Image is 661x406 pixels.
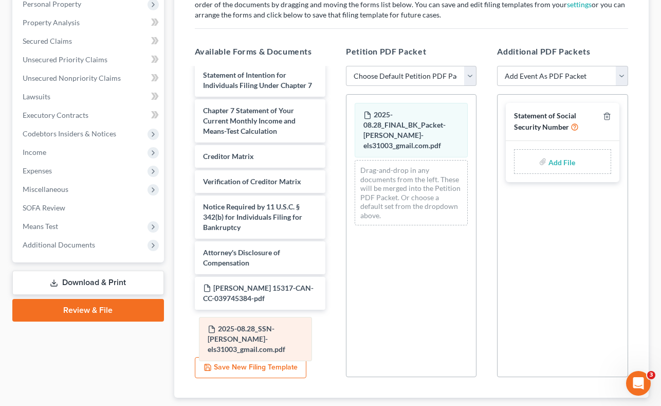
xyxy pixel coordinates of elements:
[14,50,164,69] a: Unsecured Priority Claims
[497,45,628,58] h5: Additional PDF Packets
[23,111,88,119] span: Executory Contracts
[208,324,285,354] span: 2025-08.28_SSN-[PERSON_NAME]-els31003_gmail.com.pdf
[203,70,312,90] span: Statement of Intention for Individuals Filing Under Chapter 7
[23,222,58,231] span: Means Test
[14,69,164,87] a: Unsecured Nonpriority Claims
[23,55,107,64] span: Unsecured Priority Claims
[23,203,65,212] span: SOFA Review
[23,18,80,27] span: Property Analysis
[203,248,280,267] span: Attorney's Disclosure of Compensation
[14,32,164,50] a: Secured Claims
[23,166,52,175] span: Expenses
[23,240,95,249] span: Additional Documents
[14,106,164,125] a: Executory Contracts
[195,45,325,58] h5: Available Forms & Documents
[12,271,164,295] a: Download & Print
[23,37,72,45] span: Secured Claims
[203,106,296,135] span: Chapter 7 Statement of Your Current Monthly Income and Means-Test Calculation
[647,371,655,379] span: 3
[514,111,576,131] span: Statement of Social Security Number
[346,46,426,56] span: Petition PDF Packet
[626,371,651,396] iframe: Intercom live chat
[14,87,164,106] a: Lawsuits
[14,13,164,32] a: Property Analysis
[23,129,116,138] span: Codebtors Insiders & Notices
[23,92,50,101] span: Lawsuits
[23,74,121,82] span: Unsecured Nonpriority Claims
[23,148,46,156] span: Income
[203,177,301,186] span: Verification of Creditor Matrix
[203,284,314,303] span: [PERSON_NAME] 15317-CAN-CC-039745384-pdf
[12,299,164,322] a: Review & File
[14,199,164,217] a: SOFA Review
[195,357,306,379] button: Save New Filing Template
[23,185,68,193] span: Miscellaneous
[355,160,468,225] div: Drag-and-drop in any documents from the left. These will be merged into the Petition PDF Packet. ...
[203,152,254,161] span: Creditor Matrix
[203,202,302,232] span: Notice Required by 11 U.S.C. § 342(b) for Individuals Filing for Bankruptcy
